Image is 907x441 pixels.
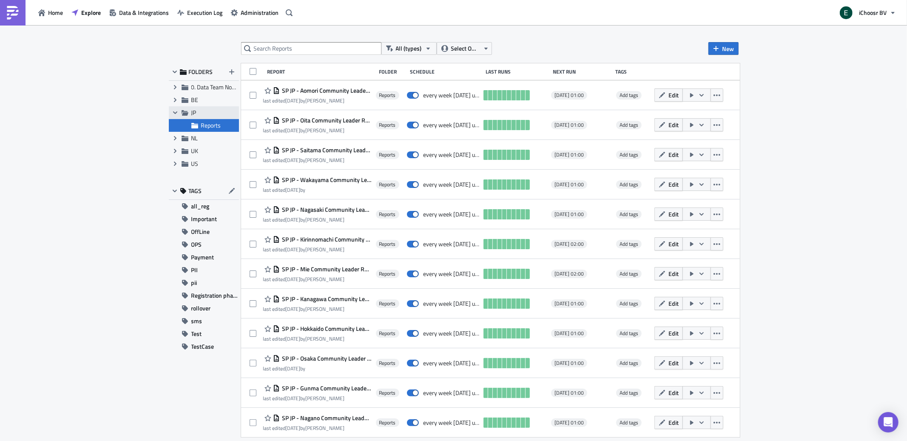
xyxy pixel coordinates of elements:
span: Edit [668,388,679,397]
span: [DATE] 01:00 [554,330,584,337]
span: [DATE] 01:00 [554,92,584,99]
span: [DATE] 01:00 [554,360,584,367]
button: PII [169,264,239,276]
button: sms [169,315,239,327]
span: 0. Data Team Notebooks & Reports [191,83,279,91]
span: Add tags [616,151,642,159]
span: Reports [379,241,396,248]
span: Edit [668,91,679,100]
span: Reports [379,300,396,307]
span: Reports [379,151,396,158]
span: Payment [191,251,214,264]
button: Payment [169,251,239,264]
span: Important [191,213,217,225]
button: Edit [654,356,683,370]
span: Edit [668,358,679,367]
span: [DATE] 01:00 [554,151,584,158]
div: last edited by [263,365,371,372]
span: SP JP - Nagano Community Leader Reports [280,414,371,422]
span: Add tags [616,389,642,397]
span: Add tags [620,270,638,278]
span: rollover [191,302,211,315]
time: 2025-06-20T06:56:24Z [285,335,300,343]
img: PushMetrics [6,6,20,20]
span: Add tags [620,91,638,99]
span: Reports [379,92,396,99]
span: Edit [668,120,679,129]
div: last edited by [PERSON_NAME] [263,276,371,282]
span: Select Owner [451,44,480,53]
button: Edit [654,148,683,161]
span: [DATE] 01:00 [554,211,584,218]
span: Add tags [620,299,638,307]
button: Edit [654,416,683,429]
span: SP JP - Aomori Community Leader Reports [280,87,371,94]
div: every week on Thursday until September 10, 2025 [423,330,479,337]
span: SP JP - Saitama Community Leader Reports [280,146,371,154]
button: Data & Integrations [105,6,173,19]
a: Explore [67,6,105,19]
span: Add tags [620,151,638,159]
button: all_reg [169,200,239,213]
time: 2025-06-20T06:55:23Z [285,275,300,283]
span: Edit [668,329,679,338]
button: Edit [654,208,683,221]
button: Administration [227,6,283,19]
div: last edited by [PERSON_NAME] [263,395,371,401]
span: Reports [379,181,396,188]
div: Last Runs [486,68,548,75]
div: every week on Tuesday until September 6, 2025 [423,419,479,427]
div: every week on Wednesday until September 6, 2025 [423,300,479,307]
span: [DATE] 01:00 [554,181,584,188]
span: TestCase [191,340,214,353]
div: every week on Tuesday until September 11, 2025 [423,389,479,397]
span: Edit [668,180,679,189]
span: NL [191,134,198,142]
span: Add tags [620,180,638,188]
button: Edit [654,178,683,191]
span: SP JP - Mie Community Leader Reports [280,265,371,273]
time: 2025-06-20T06:56:02Z [285,245,300,253]
time: 2025-04-09T14:18:27Z [285,156,300,164]
img: Avatar [839,6,853,20]
span: all_reg [191,200,210,213]
button: rollover [169,302,239,315]
span: SP JP - Oita Community Leader Reports [280,117,371,124]
time: 2025-04-15T08:07:14Z [285,305,300,313]
span: SP JP - Wakayama Community Leader Reports [280,176,371,184]
span: Add tags [616,270,642,278]
div: last edited by [263,187,371,193]
time: 2025-05-23T08:41:31Z [285,186,300,194]
button: Edit [654,297,683,310]
button: Test [169,327,239,340]
time: 2025-04-09T14:17:38Z [285,216,300,224]
a: Home [34,6,67,19]
button: Select Owner [437,42,492,55]
span: Add tags [616,121,642,129]
span: Reports [379,211,396,218]
span: Reports [379,390,396,396]
span: SP JP - Kanagawa Community Leader Reports [280,295,371,303]
div: Report [267,68,375,75]
button: pii [169,276,239,289]
span: FOLDERS [189,68,213,76]
span: [DATE] 01:00 [554,419,584,426]
span: Edit [668,210,679,219]
span: Add tags [616,180,642,189]
button: Edit [654,267,683,280]
span: TAGS [189,187,202,195]
span: iChoosr BV [859,8,887,17]
span: Edit [668,418,679,427]
button: Execution Log [173,6,227,19]
span: US [191,159,199,168]
span: Reports [379,122,396,128]
button: Edit [654,386,683,399]
button: Edit [654,118,683,131]
span: All (types) [396,44,422,53]
div: every week on Tuesday until September 9, 2025 [423,211,479,218]
div: Folder [379,68,406,75]
span: [DATE] 01:00 [554,390,584,396]
button: iChoosr BV [835,3,901,22]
